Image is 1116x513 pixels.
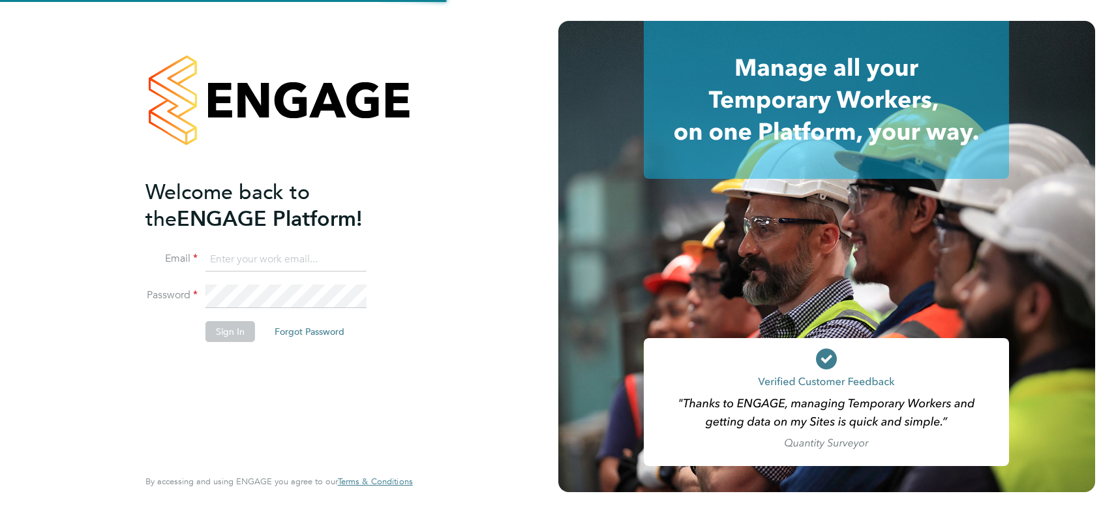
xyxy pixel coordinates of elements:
[145,179,400,232] h2: ENGAGE Platform!
[145,476,413,487] span: By accessing and using ENGAGE you agree to our
[338,476,413,487] a: Terms & Conditions
[205,321,255,342] button: Sign In
[145,179,310,232] span: Welcome back to the
[145,288,198,302] label: Password
[338,476,413,487] span: Terms & Conditions
[205,248,367,272] input: Enter your work email...
[264,321,355,342] button: Forgot Password
[145,252,198,266] label: Email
